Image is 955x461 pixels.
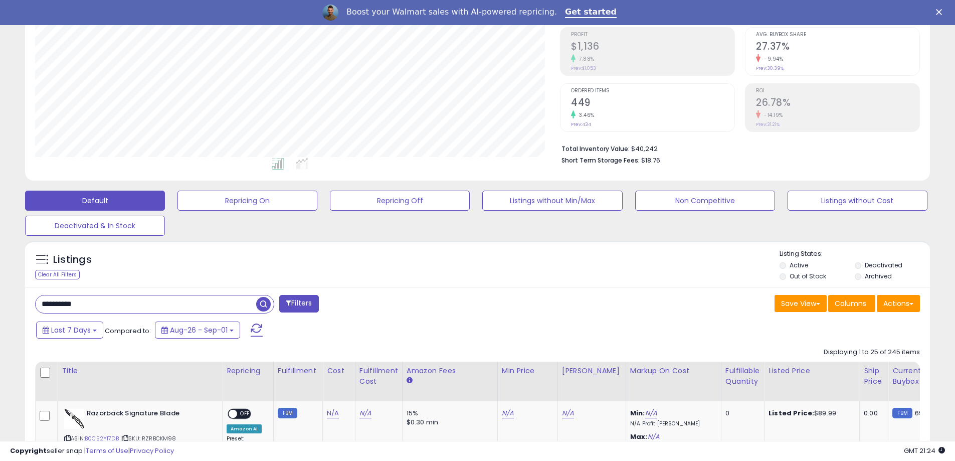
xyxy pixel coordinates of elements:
a: Privacy Policy [130,446,174,455]
li: $40,242 [561,142,912,154]
b: Listed Price: [769,408,814,418]
button: Repricing Off [330,191,470,211]
b: Short Term Storage Fees: [561,156,640,165]
div: Min Price [502,366,553,376]
span: Columns [835,298,866,309]
div: Fulfillable Quantity [725,366,760,387]
div: Listed Price [769,366,855,376]
div: seller snap | | [10,446,174,456]
a: Get started [565,7,617,18]
b: Min: [630,408,645,418]
a: N/A [327,408,339,418]
button: Listings without Min/Max [482,191,622,211]
span: Profit [571,32,734,38]
div: Close [936,9,946,15]
th: The percentage added to the cost of goods (COGS) that forms the calculator for Min & Max prices. [626,362,721,401]
label: Out of Stock [790,272,826,280]
span: $18.76 [641,156,660,165]
small: Prev: 434 [571,121,591,127]
h2: $1,136 [571,41,734,54]
button: Deactivated & In Stock [25,216,165,236]
span: Ordered Items [571,88,734,94]
button: Columns [828,295,875,312]
div: 0.00 [864,409,880,418]
div: $0.30 min [407,418,490,427]
div: Fulfillment Cost [359,366,398,387]
small: Prev: $1,053 [571,65,596,71]
h5: Listings [53,253,92,267]
h2: 27.37% [756,41,919,54]
button: Listings without Cost [788,191,927,211]
div: Boost your Walmart sales with AI-powered repricing. [346,7,557,17]
button: Filters [279,295,318,313]
button: Last 7 Days [36,322,103,339]
label: Active [790,261,808,269]
span: 69.99 [915,408,933,418]
span: OFF [237,410,253,418]
span: 2025-09-9 21:24 GMT [904,446,945,455]
img: 41MFG5xp1vL._SL40_.jpg [64,409,84,429]
div: Ship Price [864,366,884,387]
b: Total Inventory Value: [561,144,630,153]
small: FBM [892,408,912,418]
span: Last 7 Days [51,325,91,335]
button: Non Competitive [635,191,775,211]
div: Markup on Cost [630,366,717,376]
button: Default [25,191,165,211]
small: Prev: 31.21% [756,121,780,127]
div: Title [62,366,218,376]
span: ROI [756,88,919,94]
div: Cost [327,366,351,376]
label: Deactivated [865,261,902,269]
div: 15% [407,409,490,418]
div: Amazon Fees [407,366,493,376]
div: $89.99 [769,409,852,418]
img: Profile image for Adrian [322,5,338,21]
span: Compared to: [105,326,151,336]
a: N/A [502,408,514,418]
div: Fulfillment [278,366,318,376]
a: N/A [645,408,657,418]
p: Listing States: [780,249,930,259]
div: 0 [725,409,756,418]
button: Repricing On [177,191,317,211]
strong: Copyright [10,446,47,455]
b: Razorback Signature Blade [87,409,209,421]
div: Clear All Filters [35,270,80,279]
button: Save View [775,295,827,312]
div: Amazon AI [227,424,262,433]
span: Avg. Buybox Share [756,32,919,38]
small: -14.19% [760,111,783,119]
small: Amazon Fees. [407,376,413,385]
small: -9.94% [760,55,783,63]
a: N/A [562,408,574,418]
div: Repricing [227,366,269,376]
small: 7.88% [576,55,595,63]
div: [PERSON_NAME] [562,366,622,376]
h2: 449 [571,97,734,110]
span: Aug-26 - Sep-01 [170,325,228,335]
small: FBM [278,408,297,418]
button: Aug-26 - Sep-01 [155,322,240,339]
a: N/A [359,408,371,418]
small: Prev: 30.39% [756,65,784,71]
h2: 26.78% [756,97,919,110]
p: N/A Profit [PERSON_NAME] [630,420,713,427]
label: Archived [865,272,892,280]
button: Actions [877,295,920,312]
div: Displaying 1 to 25 of 245 items [824,348,920,357]
small: 3.46% [576,111,595,119]
a: Terms of Use [86,446,128,455]
div: Current Buybox Price [892,366,944,387]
